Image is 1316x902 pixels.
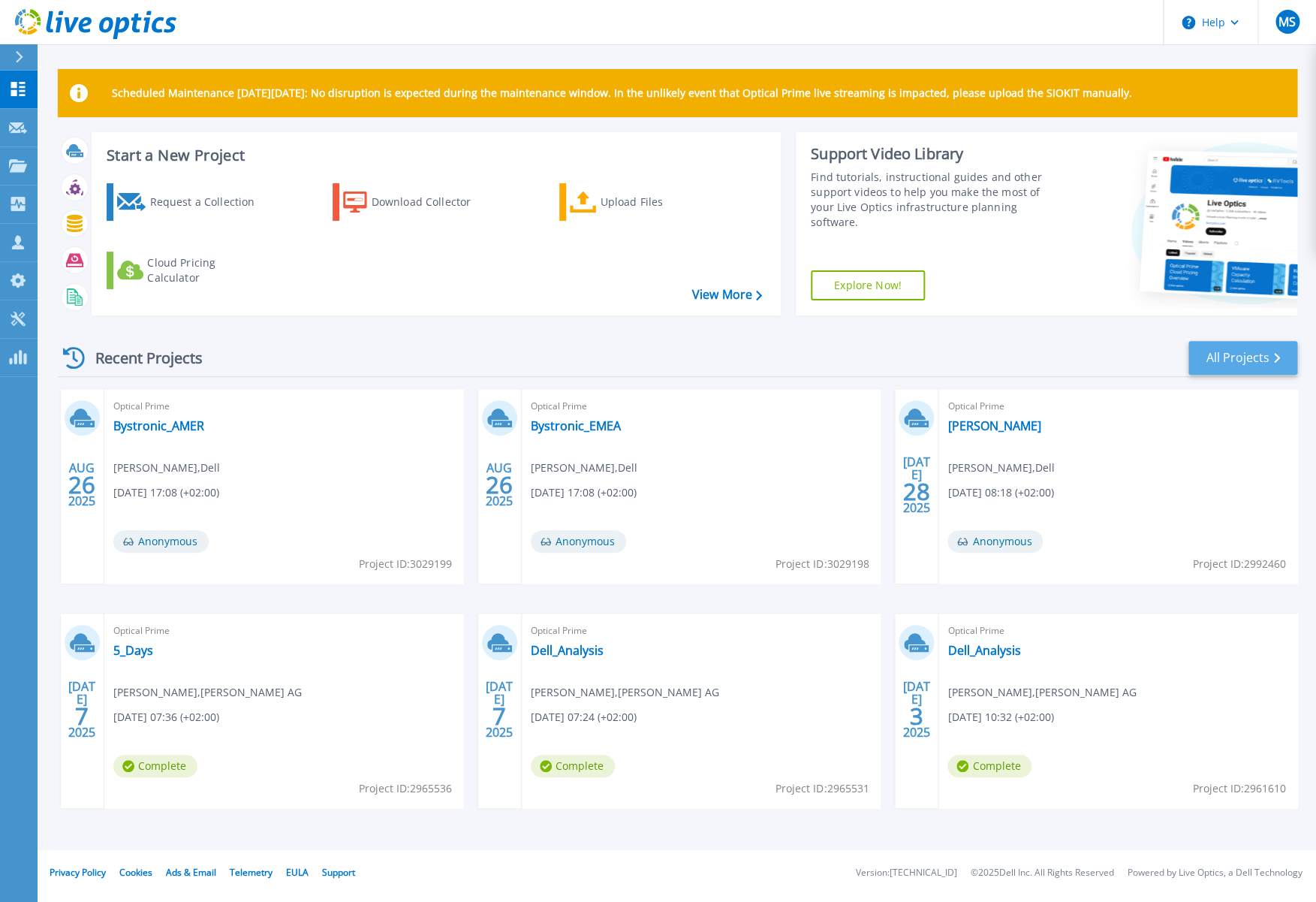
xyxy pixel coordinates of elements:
span: Optical Prime [947,623,1288,639]
span: Project ID: 2992460 [1193,556,1286,572]
span: [DATE] 08:18 (+02:00) [947,484,1053,501]
h3: Start a New Project [107,147,761,164]
a: Bystronic_AMER [113,418,204,433]
span: [PERSON_NAME] , [PERSON_NAME] AG [947,684,1136,701]
span: [PERSON_NAME] , [PERSON_NAME] AG [531,684,719,701]
p: Scheduled Maintenance [DATE][DATE]: No disruption is expected during the maintenance window. In t... [112,87,1132,99]
span: Complete [531,755,615,777]
div: Support Video Library [811,144,1065,164]
a: 5_Days [113,643,153,658]
span: Project ID: 3029198 [775,556,869,572]
span: Project ID: 2965536 [359,780,452,797]
li: © 2025 Dell Inc. All Rights Reserved [971,868,1114,878]
span: 26 [68,478,95,491]
span: 3 [910,710,923,723]
div: Request a Collection [149,187,270,217]
li: Powered by Live Optics, a Dell Technology [1128,868,1302,878]
a: Download Collector [333,183,500,221]
span: Project ID: 3029199 [359,556,452,572]
a: View More [692,288,762,302]
a: Telemetry [230,866,273,879]
a: Cookies [119,866,152,879]
span: [PERSON_NAME] , Dell [531,460,637,476]
a: Upload Files [559,183,727,221]
span: Complete [947,755,1031,777]
span: Project ID: 2965531 [775,780,869,797]
span: [PERSON_NAME] , Dell [947,460,1054,476]
span: Optical Prime [113,398,454,415]
div: AUG 2025 [485,457,513,512]
div: Upload Files [600,187,720,217]
a: [PERSON_NAME] [947,418,1040,433]
span: Optical Prime [531,398,872,415]
a: Bystronic_EMEA [531,418,621,433]
span: 28 [903,485,930,498]
a: Dell_Analysis [531,643,604,658]
span: 7 [492,710,506,723]
a: Cloud Pricing Calculator [107,252,274,289]
span: 26 [486,478,513,491]
span: Optical Prime [531,623,872,639]
div: AUG 2025 [68,457,96,512]
div: Download Collector [372,187,492,217]
a: Support [322,866,355,879]
span: [DATE] 07:36 (+02:00) [113,709,219,726]
span: [DATE] 10:32 (+02:00) [947,709,1053,726]
span: Optical Prime [947,398,1288,415]
span: Project ID: 2961610 [1193,780,1286,797]
span: [DATE] 17:08 (+02:00) [531,484,637,501]
span: [DATE] 07:24 (+02:00) [531,709,637,726]
span: MS [1278,16,1296,28]
li: Version: [TECHNICAL_ID] [856,868,957,878]
div: Find tutorials, instructional guides and other support videos to help you make the most of your L... [811,170,1065,230]
a: Ads & Email [166,866,216,879]
span: Optical Prime [113,623,454,639]
span: [PERSON_NAME] , [PERSON_NAME] AG [113,684,302,701]
div: Recent Projects [58,339,223,376]
a: EULA [286,866,309,879]
span: Anonymous [531,530,626,553]
a: Explore Now! [811,270,925,300]
span: [DATE] 17:08 (+02:00) [113,484,219,501]
a: Request a Collection [107,183,274,221]
a: All Projects [1188,341,1297,375]
span: [PERSON_NAME] , Dell [113,460,220,476]
div: Cloud Pricing Calculator [147,255,267,285]
div: [DATE] 2025 [902,457,931,512]
span: 7 [75,710,89,723]
div: [DATE] 2025 [68,682,96,737]
div: [DATE] 2025 [902,682,931,737]
span: Complete [113,755,197,777]
span: Anonymous [947,530,1043,553]
a: Dell_Analysis [947,643,1020,658]
span: Anonymous [113,530,209,553]
div: [DATE] 2025 [485,682,513,737]
a: Privacy Policy [50,866,106,879]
